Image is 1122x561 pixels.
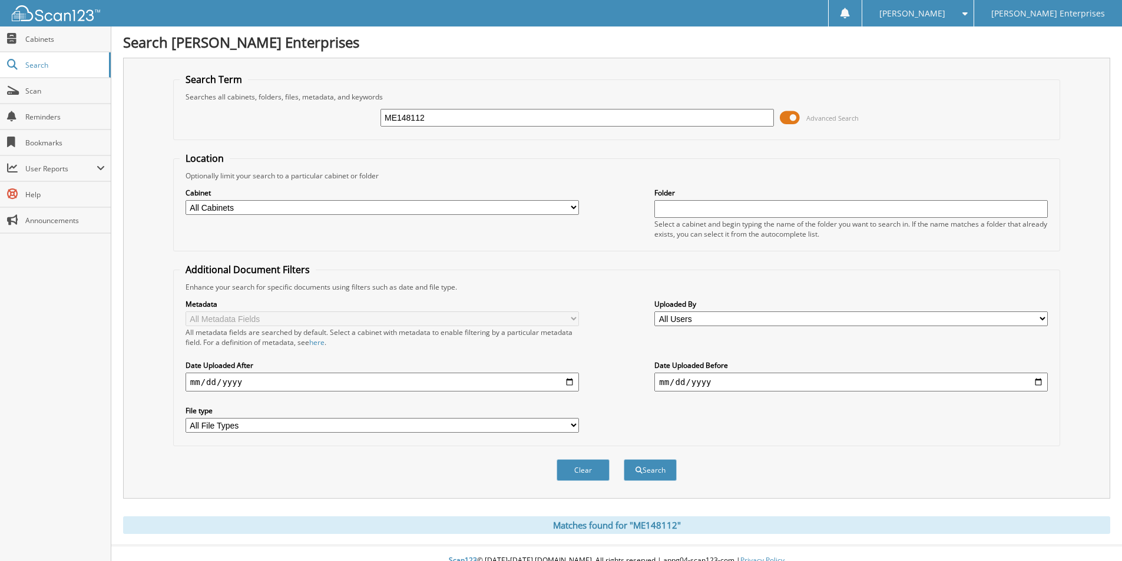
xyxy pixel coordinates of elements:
a: here [309,337,325,347]
legend: Additional Document Filters [180,263,316,276]
label: Folder [654,188,1048,198]
span: Search [25,60,103,70]
span: Reminders [25,112,105,122]
input: start [186,373,579,391]
label: Cabinet [186,188,579,198]
div: Searches all cabinets, folders, files, metadata, and keywords [180,92,1054,102]
span: [PERSON_NAME] Enterprises [991,10,1105,17]
div: All metadata fields are searched by default. Select a cabinet with metadata to enable filtering b... [186,327,579,347]
span: Scan [25,86,105,96]
span: Help [25,190,105,200]
span: User Reports [25,164,97,174]
label: Date Uploaded Before [654,360,1048,370]
span: Cabinets [25,34,105,44]
div: Enhance your search for specific documents using filters such as date and file type. [180,282,1054,292]
input: end [654,373,1048,391]
div: Optionally limit your search to a particular cabinet or folder [180,171,1054,181]
img: scan123-logo-white.svg [12,5,100,21]
button: Search [624,459,677,481]
label: File type [186,406,579,416]
button: Clear [557,459,610,481]
legend: Location [180,152,230,165]
span: [PERSON_NAME] [879,10,945,17]
h1: Search [PERSON_NAME] Enterprises [123,32,1110,52]
div: Select a cabinet and begin typing the name of the folder you want to search in. If the name match... [654,219,1048,239]
span: Bookmarks [25,138,105,148]
span: Advanced Search [806,114,859,122]
label: Metadata [186,299,579,309]
div: Matches found for "ME148112" [123,516,1110,534]
span: Announcements [25,215,105,225]
label: Date Uploaded After [186,360,579,370]
legend: Search Term [180,73,248,86]
label: Uploaded By [654,299,1048,309]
